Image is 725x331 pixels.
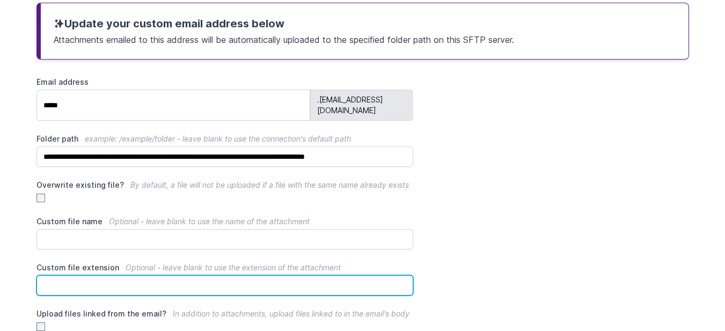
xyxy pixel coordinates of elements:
[109,217,310,226] span: Optional - leave blank to use the name of the attachment
[173,309,409,318] span: In addition to attachments, upload files linked to in the email's body
[671,277,712,318] iframe: Drift Widget Chat Controller
[126,263,341,272] span: Optional - leave blank to use the extension of the attachment
[85,134,351,143] span: example: /example/folder - leave blank to use the connection's default path
[36,262,414,273] label: Custom file extension
[36,216,414,227] label: Custom file name
[54,31,676,46] p: Attachments emailed to this address will be automatically uploaded to the specified folder path o...
[36,180,414,190] label: Overwrite existing file?
[310,90,413,121] span: .[EMAIL_ADDRESS][DOMAIN_NAME]
[130,180,409,189] span: By default, a file will not be uploaded if a file with the same name already exists
[36,308,414,319] label: Upload files linked from the email?
[54,16,676,31] h3: Update your custom email address below
[36,134,414,144] label: Folder path
[36,77,414,87] label: Email address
